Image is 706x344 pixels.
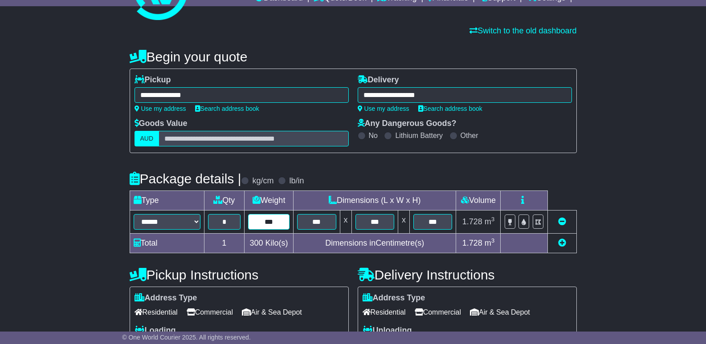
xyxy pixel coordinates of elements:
[135,305,178,319] span: Residential
[130,267,349,282] h4: Pickup Instructions
[398,210,409,234] td: x
[204,191,245,210] td: Qty
[130,49,577,64] h4: Begin your quote
[358,105,409,112] a: Use my address
[418,105,482,112] a: Search address book
[462,217,482,226] span: 1.728
[456,191,501,210] td: Volume
[462,239,482,247] span: 1.728
[242,305,302,319] span: Air & Sea Depot
[485,217,495,226] span: m
[135,131,159,146] label: AUD
[130,234,204,253] td: Total
[363,305,406,319] span: Residential
[250,239,263,247] span: 300
[369,131,378,140] label: No
[289,176,304,186] label: lb/in
[415,305,461,319] span: Commercial
[363,326,412,336] label: Unloading
[130,191,204,210] td: Type
[187,305,233,319] span: Commercial
[245,191,294,210] td: Weight
[485,239,495,247] span: m
[294,191,456,210] td: Dimensions (L x W x H)
[470,305,530,319] span: Air & Sea Depot
[469,26,576,35] a: Switch to the old dashboard
[340,210,351,234] td: x
[358,267,577,282] h4: Delivery Instructions
[135,119,188,129] label: Goods Value
[461,131,478,140] label: Other
[558,239,566,247] a: Add new item
[294,234,456,253] td: Dimensions in Centimetre(s)
[363,293,425,303] label: Address Type
[195,105,259,112] a: Search address book
[252,176,273,186] label: kg/cm
[204,234,245,253] td: 1
[122,334,251,341] span: © One World Courier 2025. All rights reserved.
[135,326,176,336] label: Loading
[491,216,495,223] sup: 3
[135,105,186,112] a: Use my address
[135,75,171,85] label: Pickup
[130,171,241,186] h4: Package details |
[245,234,294,253] td: Kilo(s)
[358,75,399,85] label: Delivery
[558,217,566,226] a: Remove this item
[358,119,457,129] label: Any Dangerous Goods?
[491,237,495,244] sup: 3
[135,293,197,303] label: Address Type
[395,131,443,140] label: Lithium Battery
